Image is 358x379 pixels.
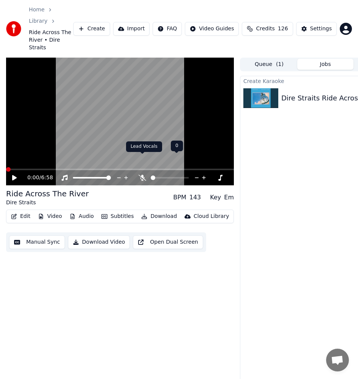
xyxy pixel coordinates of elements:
[276,61,284,68] span: ( 1 )
[133,235,203,249] button: Open Dual Screen
[29,29,73,52] span: Ride Across The River • Dire Straits
[242,22,293,36] button: Credits126
[41,174,53,182] span: 6:58
[138,211,180,222] button: Download
[6,199,89,207] div: Dire Straits
[153,22,182,36] button: FAQ
[326,349,349,371] div: Open de chat
[278,25,288,33] span: 126
[126,141,162,152] div: Lead Vocals
[210,193,221,202] div: Key
[73,22,110,36] button: Create
[98,211,137,222] button: Subtitles
[27,174,39,182] span: 0:00
[185,22,239,36] button: Video Guides
[296,22,337,36] button: Settings
[66,211,97,222] button: Audio
[194,213,229,220] div: Cloud Library
[256,25,274,33] span: Credits
[113,22,150,36] button: Import
[171,141,183,151] div: 0
[35,211,65,222] button: Video
[9,235,65,249] button: Manual Sync
[29,17,47,25] a: Library
[297,59,353,70] button: Jobs
[8,211,33,222] button: Edit
[224,193,234,202] div: Em
[29,6,73,52] nav: breadcrumb
[189,193,201,202] div: 143
[173,193,186,202] div: BPM
[68,235,130,249] button: Download Video
[310,25,332,33] div: Settings
[29,6,44,14] a: Home
[27,174,46,182] div: /
[241,59,297,70] button: Queue
[6,21,21,36] img: youka
[6,188,89,199] div: Ride Across The River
